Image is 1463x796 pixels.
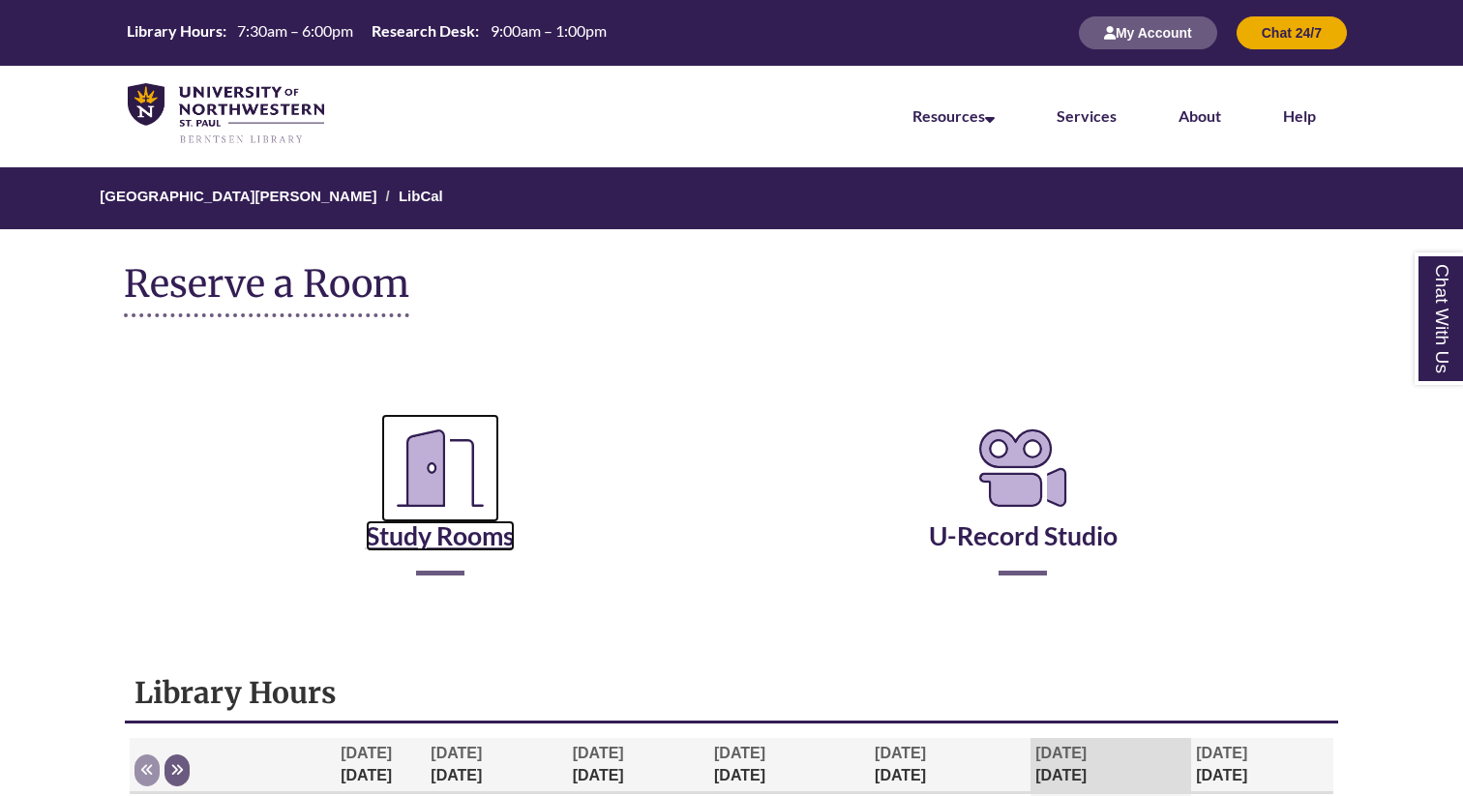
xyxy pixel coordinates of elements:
[870,738,1030,793] th: [DATE]
[714,745,765,761] span: [DATE]
[100,188,376,204] a: [GEOGRAPHIC_DATA][PERSON_NAME]
[336,738,426,793] th: [DATE]
[568,738,709,793] th: [DATE]
[1191,738,1332,793] th: [DATE]
[1030,738,1191,793] th: [DATE]
[366,472,515,551] a: Study Rooms
[1035,745,1087,761] span: [DATE]
[364,20,482,42] th: Research Desk:
[426,738,567,793] th: [DATE]
[1079,16,1217,49] button: My Account
[1237,16,1347,49] button: Chat 24/7
[912,106,995,125] a: Resources
[119,20,613,44] table: Hours Today
[875,745,926,761] span: [DATE]
[491,21,607,40] span: 9:00am – 1:00pm
[1057,106,1117,125] a: Services
[1079,24,1217,41] a: My Account
[237,21,353,40] span: 7:30am – 6:00pm
[164,754,190,786] button: Next week
[573,745,624,761] span: [DATE]
[929,472,1118,551] a: U-Record Studio
[134,754,160,786] button: Previous week
[399,188,443,204] a: LibCal
[124,263,409,317] h1: Reserve a Room
[431,745,482,761] span: [DATE]
[1179,106,1221,125] a: About
[134,674,1328,711] h1: Library Hours
[128,83,324,145] img: UNWSP Library Logo
[709,738,870,793] th: [DATE]
[119,20,229,42] th: Library Hours:
[124,366,1338,633] div: Reserve a Room
[1196,745,1247,761] span: [DATE]
[341,745,392,761] span: [DATE]
[119,20,613,45] a: Hours Today
[124,167,1338,229] nav: Breadcrumb
[1283,106,1316,125] a: Help
[1237,24,1347,41] a: Chat 24/7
